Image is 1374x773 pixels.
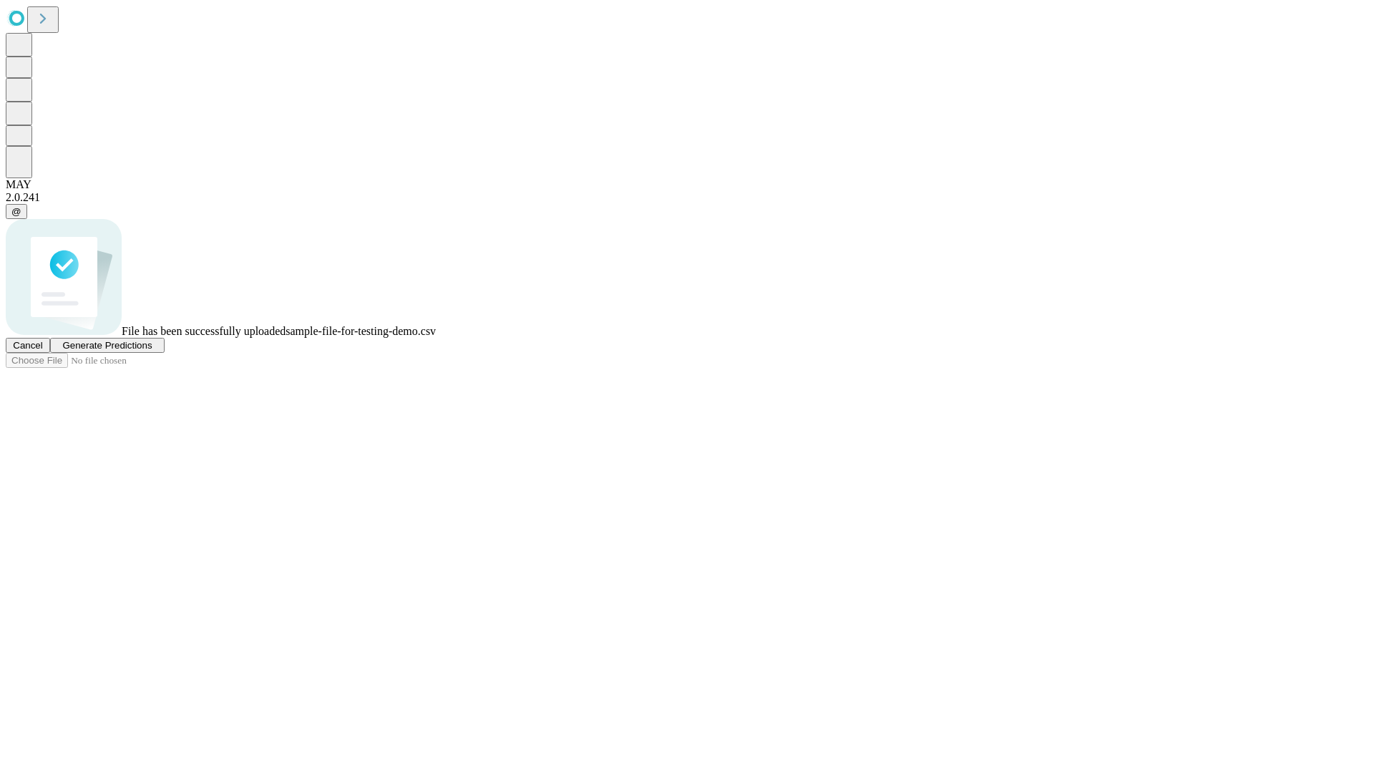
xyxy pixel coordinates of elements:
div: 2.0.241 [6,191,1368,204]
span: Generate Predictions [62,340,152,351]
span: @ [11,206,21,217]
div: MAY [6,178,1368,191]
button: Generate Predictions [50,338,165,353]
span: Cancel [13,340,43,351]
button: @ [6,204,27,219]
span: File has been successfully uploaded [122,325,286,337]
button: Cancel [6,338,50,353]
span: sample-file-for-testing-demo.csv [286,325,436,337]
